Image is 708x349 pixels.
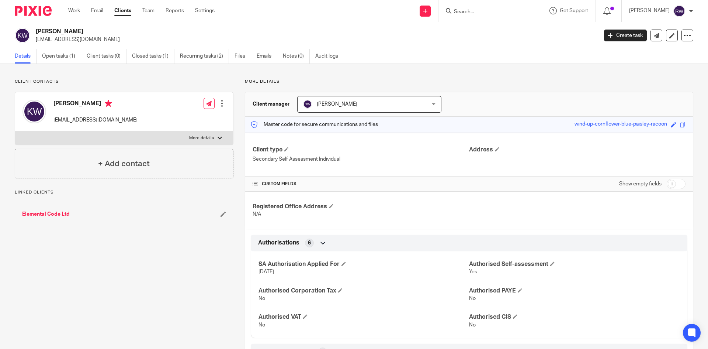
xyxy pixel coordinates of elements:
span: Authorisations [258,239,299,247]
p: Client contacts [15,79,233,85]
span: [PERSON_NAME] [317,102,357,107]
img: svg%3E [303,100,312,109]
span: No [258,296,265,301]
p: [PERSON_NAME] [629,7,670,14]
img: Pixie [15,6,52,16]
h4: Registered Office Address [253,203,469,211]
span: 6 [308,239,311,247]
span: No [469,296,476,301]
p: More details [189,135,214,141]
a: Email [91,7,103,14]
a: Work [68,7,80,14]
a: Elemental Code Ltd [22,211,70,218]
span: N/A [253,212,261,217]
a: Reports [166,7,184,14]
img: svg%3E [22,100,46,123]
h4: Authorised VAT [258,313,469,321]
h2: [PERSON_NAME] [36,28,482,35]
i: Primary [105,100,112,107]
a: Details [15,49,37,64]
a: Client tasks (0) [87,49,126,64]
img: svg%3E [673,5,685,17]
h4: Address [469,146,686,154]
h4: Authorised Self-assessment [469,260,680,268]
a: Files [235,49,251,64]
h4: [PERSON_NAME] [53,100,138,109]
label: Show empty fields [619,180,662,188]
p: [EMAIL_ADDRESS][DOMAIN_NAME] [36,36,593,43]
a: Closed tasks (1) [132,49,174,64]
h4: CUSTOM FIELDS [253,181,469,187]
a: Create task [604,30,647,41]
a: Open tasks (1) [42,49,81,64]
p: Linked clients [15,189,233,195]
span: No [469,322,476,328]
h4: Client type [253,146,469,154]
a: Recurring tasks (2) [180,49,229,64]
p: More details [245,79,693,85]
a: Emails [257,49,277,64]
div: wind-up-cornflower-blue-paisley-racoon [575,120,667,129]
h4: Authorised Corporation Tax [258,287,469,295]
p: [EMAIL_ADDRESS][DOMAIN_NAME] [53,116,138,124]
img: svg%3E [15,28,30,43]
a: Notes (0) [283,49,310,64]
p: Secondary Self Assessment Individual [253,155,469,163]
p: Master code for secure communications and files [251,121,378,128]
h3: Client manager [253,100,290,108]
span: No [258,322,265,328]
span: [DATE] [258,269,274,274]
h4: Authorised PAYE [469,287,680,295]
a: Team [142,7,155,14]
span: Yes [469,269,477,274]
h4: + Add contact [98,158,150,170]
a: Settings [195,7,215,14]
h4: SA Authorisation Applied For [258,260,469,268]
span: Get Support [560,8,588,13]
input: Search [453,9,520,16]
a: Audit logs [315,49,344,64]
a: Clients [114,7,131,14]
h4: Authorised CIS [469,313,680,321]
